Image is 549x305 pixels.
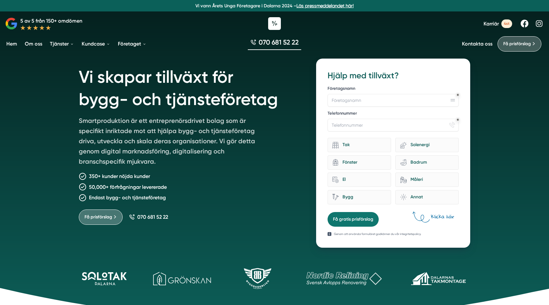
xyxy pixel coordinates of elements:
input: Företagsnamn [328,94,459,107]
span: 4st [501,19,512,28]
a: Karriär 4st [484,19,512,28]
button: Få gratis prisförslag [328,212,379,227]
a: Få prisförslag [498,36,541,52]
a: Få prisförslag [79,209,123,225]
a: 070 681 52 22 [129,214,168,220]
a: Tjänster [49,36,75,52]
a: Kundcase [80,36,112,52]
input: Telefonnummer [328,119,459,131]
span: Få prisförslag [85,214,112,221]
h1: Vi skapar tillväxt för bygg- och tjänsteföretag [79,59,301,116]
p: 5 av 5 från 150+ omdömen [20,17,82,25]
span: 070 681 52 22 [259,38,299,47]
a: Läs pressmeddelandet här! [296,3,354,8]
span: Få prisförslag [503,40,531,47]
div: Obligatoriskt [457,94,459,96]
p: Endast bygg- och tjänsteföretag [89,194,166,202]
a: 070 681 52 22 [248,38,301,50]
p: 350+ kunder nöjda kunder [89,172,150,180]
a: Hem [5,36,18,52]
a: Om oss [24,36,44,52]
p: Smartproduktion är ett entreprenörsdrivet bolag som är specifikt inriktade mot att hjälpa bygg- o... [79,116,262,169]
label: Telefonnummer [328,110,459,117]
span: Karriär [484,21,499,27]
h3: Hjälp med tillväxt? [328,70,459,82]
p: Genom att använda formuläret godkänner du vår integritetspolicy. [334,232,421,236]
p: 50,000+ förfrågningar levererade [89,183,167,191]
a: Kontakta oss [462,41,492,47]
span: 070 681 52 22 [137,214,168,220]
label: Företagsnamn [328,86,459,93]
div: Obligatoriskt [457,118,459,121]
p: Vi vann Årets Unga Företagare i Dalarna 2024 – [3,3,546,9]
a: Företaget [117,36,148,52]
